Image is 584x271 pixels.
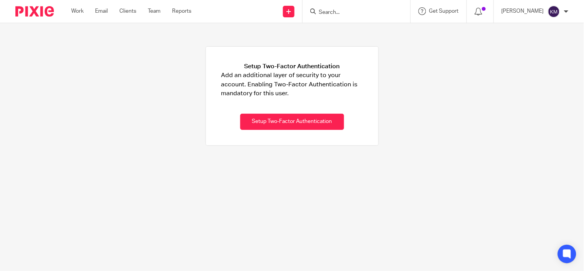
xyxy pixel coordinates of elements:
h1: Setup Two-Factor Authentication [244,62,340,71]
a: Team [148,7,161,15]
a: Reports [172,7,191,15]
img: Pixie [15,6,54,17]
a: Email [95,7,108,15]
a: Clients [119,7,136,15]
img: svg%3E [548,5,560,18]
p: Add an additional layer of security to your account. Enabling Two-Factor Authentication is mandat... [221,71,363,98]
input: Search [318,9,387,16]
p: [PERSON_NAME] [502,7,544,15]
span: Get Support [429,8,459,14]
a: Work [71,7,84,15]
button: Setup Two-Factor Authentication [240,114,344,130]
